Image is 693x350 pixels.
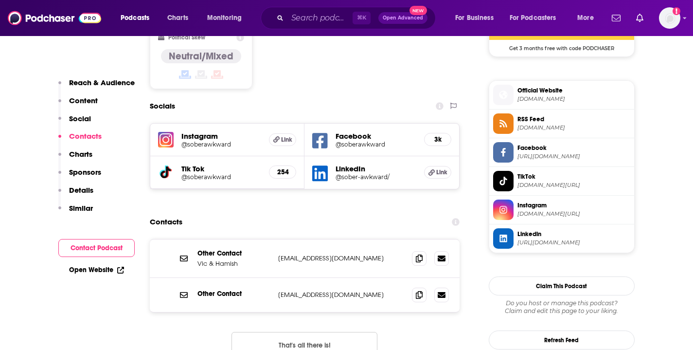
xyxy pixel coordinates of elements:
h2: Contacts [150,213,182,231]
a: @soberawkward [336,141,416,148]
p: Similar [69,203,93,213]
span: For Business [455,11,494,25]
span: instagram.com/soberawkward [517,210,630,218]
button: Details [58,185,93,203]
h5: Instagram [181,131,262,141]
div: Claim and edit this page to your liking. [489,299,635,315]
button: open menu [503,10,570,26]
p: [EMAIL_ADDRESS][DOMAIN_NAME] [278,291,405,299]
span: Link [281,136,292,144]
p: Social [69,114,91,123]
button: Reach & Audience [58,78,135,96]
span: Logged in as AnthonyLam [659,7,680,29]
span: Open Advanced [383,16,423,20]
span: ⌘ K [353,12,371,24]
span: Facebook [517,144,630,152]
img: User Profile [659,7,680,29]
a: Official Website[DOMAIN_NAME] [493,85,630,105]
img: Podchaser - Follow, Share and Rate Podcasts [8,9,101,27]
a: Show notifications dropdown [608,10,624,26]
p: Contacts [69,131,102,141]
button: open menu [114,10,162,26]
h2: Political Skew [168,34,205,41]
h5: 3k [432,135,443,144]
span: https://www.linkedin.com/company/sober-awkward/ [517,239,630,246]
h5: 254 [277,168,288,176]
span: Monitoring [207,11,242,25]
p: Details [69,185,93,195]
a: Facebook[URL][DOMAIN_NAME] [493,142,630,163]
span: New [409,6,427,15]
a: Link [424,166,451,179]
span: Linkedin [517,230,630,239]
a: Show notifications dropdown [632,10,647,26]
span: Instagram [517,201,630,210]
button: Contact Podcast [58,239,135,257]
a: Link [269,133,296,146]
button: Contacts [58,131,102,149]
span: Do you host or manage this podcast? [489,299,635,307]
button: open menu [570,10,606,26]
p: Charts [69,149,92,159]
button: Refresh Feed [489,331,635,350]
span: soberawkward.com [517,95,630,103]
button: open menu [200,10,254,26]
a: @soberawkward [181,141,262,148]
span: Podcasts [121,11,149,25]
p: Reach & Audience [69,78,135,87]
span: Link [436,168,447,176]
h5: Facebook [336,131,416,141]
a: Acast Deal: Get 3 months free with code PODCHASER [489,11,634,51]
p: Sponsors [69,167,101,177]
h5: LinkedIn [336,164,416,173]
a: @sober-awkward/ [336,173,416,181]
span: More [577,11,594,25]
p: Other Contact [197,290,270,298]
button: Open AdvancedNew [378,12,427,24]
a: Instagram[DOMAIN_NAME][URL] [493,200,630,220]
button: Similar [58,203,93,221]
p: [EMAIL_ADDRESS][DOMAIN_NAME] [278,254,405,262]
button: Content [58,96,98,114]
span: tiktok.com/@soberawkward [517,182,630,189]
a: @soberawkward [181,173,262,181]
button: Show profile menu [659,7,680,29]
button: Social [58,114,91,132]
a: TikTok[DOMAIN_NAME][URL] [493,171,630,191]
h4: Neutral/Mixed [169,50,233,62]
p: Content [69,96,98,105]
img: iconImage [158,132,174,147]
span: RSS Feed [517,115,630,124]
svg: Add a profile image [673,7,680,15]
p: Other Contact [197,249,270,258]
button: Charts [58,149,92,167]
span: Charts [167,11,188,25]
span: For Podcasters [510,11,556,25]
button: Claim This Podcast [489,276,635,295]
span: TikTok [517,172,630,181]
input: Search podcasts, credits, & more... [287,10,353,26]
button: open menu [448,10,506,26]
span: https://www.facebook.com/soberawkward [517,153,630,160]
h2: Socials [150,97,175,115]
div: Search podcasts, credits, & more... [270,7,445,29]
span: Official Website [517,86,630,95]
h5: Tik Tok [181,164,262,173]
a: RSS Feed[DOMAIN_NAME] [493,113,630,134]
button: Sponsors [58,167,101,185]
p: Vic & Hamish [197,259,270,268]
a: Charts [161,10,194,26]
span: feeds.acast.com [517,124,630,131]
a: Open Website [69,266,124,274]
span: Get 3 months free with code PODCHASER [489,40,634,52]
a: Linkedin[URL][DOMAIN_NAME] [493,228,630,249]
